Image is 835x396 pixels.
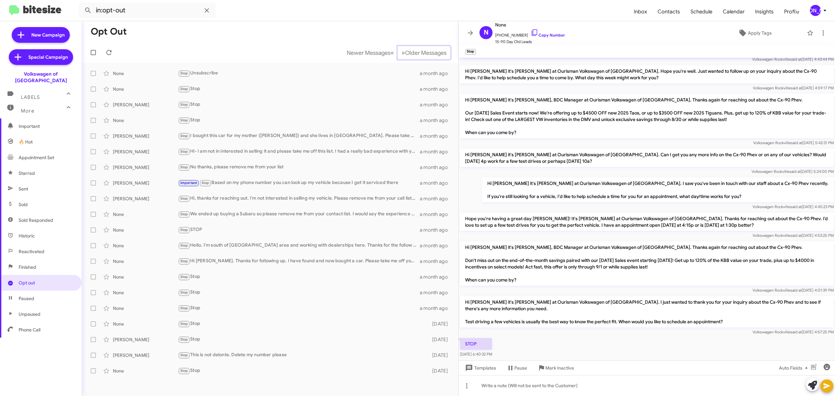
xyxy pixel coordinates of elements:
[390,49,394,57] span: «
[21,108,34,114] span: More
[19,170,35,176] span: Starred
[460,296,834,327] p: Hi [PERSON_NAME] it's [PERSON_NAME] at Ourisman Volkswagen of [GEOGRAPHIC_DATA]. I just wanted to...
[113,180,178,186] div: [PERSON_NAME]
[652,2,685,21] span: Contacts
[178,132,420,140] div: I bought this car for my mother ([PERSON_NAME]) and she lives in [GEOGRAPHIC_DATA]. Please take m...
[113,258,178,265] div: None
[19,186,28,192] span: Sent
[113,211,178,218] div: None
[113,368,178,374] div: None
[790,329,802,334] span: said at
[180,87,188,91] span: Stop
[178,242,420,249] div: Hello. I'm south of [GEOGRAPHIC_DATA] area and working with dealerships here. Thanks for the foll...
[790,233,802,238] span: said at
[420,133,453,139] div: a month ago
[420,305,453,312] div: a month ago
[19,311,40,317] span: Unpaused
[629,2,652,21] a: Inbox
[779,362,810,374] span: Auto Fields
[180,228,188,232] span: Stop
[343,46,398,59] button: Previous
[180,71,188,75] span: Stop
[19,233,35,239] span: Historic
[180,275,188,279] span: Stop
[420,180,453,186] div: a month ago
[460,213,834,231] p: Hope you're having a great day [PERSON_NAME]! It's [PERSON_NAME] at Ourisman Volkswagen of [GEOGR...
[718,2,750,21] a: Calendar
[789,169,801,174] span: said at
[113,336,178,343] div: [PERSON_NAME]
[178,351,425,359] div: This is not delonte. Delete my number please
[791,140,802,145] span: said at
[425,336,453,343] div: [DATE]
[750,2,779,21] a: Insights
[113,164,178,171] div: [PERSON_NAME]
[178,210,420,218] div: We ended up buying a Subaru so please remove me from your contact list. I would say the experienc...
[459,362,501,374] button: Templates
[420,164,453,171] div: a month ago
[753,85,834,90] span: Volkswagen Rockville [DATE] 4:59:17 PM
[545,362,574,374] span: Mark Inactive
[19,327,40,333] span: Phone Call
[420,227,453,233] div: a month ago
[113,305,178,312] div: None
[420,86,453,92] div: a month ago
[425,352,453,358] div: [DATE]
[178,367,425,374] div: Stop
[752,329,834,334] span: Volkswagen Rockville [DATE] 4:57:25 PM
[19,123,74,129] span: Important
[752,204,834,209] span: Volkswagen Rockville [DATE] 4:45:23 PM
[31,32,65,38] span: New Campaign
[180,165,188,169] span: Stop
[178,85,420,93] div: Stop
[425,321,453,327] div: [DATE]
[420,258,453,265] div: a month ago
[460,149,834,167] p: Hi [PERSON_NAME] it's [PERSON_NAME] at Ourisman Volkswagen of [GEOGRAPHIC_DATA]. Can I get you an...
[495,21,565,29] span: None
[113,101,178,108] div: [PERSON_NAME]
[180,118,188,122] span: Stop
[180,259,188,263] span: Stop
[178,289,420,296] div: Stop
[19,280,35,286] span: Opt out
[398,46,450,59] button: Next
[178,116,420,124] div: Stop
[420,242,453,249] div: a month ago
[790,57,801,62] span: said at
[21,94,40,100] span: Labels
[685,2,718,21] a: Schedule
[178,257,420,265] div: Hi [PERSON_NAME]. Thanks for following up. I have found and now bought a car. Please take me off ...
[180,196,188,201] span: Stop
[113,242,178,249] div: None
[91,26,127,37] h1: Opt Out
[178,273,420,281] div: Stop
[9,49,73,65] a: Special Campaign
[790,288,802,293] span: said at
[113,321,178,327] div: None
[514,362,527,374] span: Pause
[460,241,834,286] p: Hi [PERSON_NAME] it's [PERSON_NAME], BDC Manager at Ourisman Volkswagen of [GEOGRAPHIC_DATA]. Tha...
[753,140,834,145] span: Volkswagen Rockville [DATE] 5:42:31 PM
[180,212,188,216] span: Stop
[532,362,579,374] button: Mark Inactive
[180,306,188,310] span: Stop
[779,2,804,21] a: Profile
[501,362,532,374] button: Pause
[113,289,178,296] div: None
[752,288,834,293] span: Volkswagen Rockville [DATE] 4:01:39 PM
[495,29,565,38] span: [PHONE_NUMBER]
[19,139,33,145] span: 🔥 Hot
[748,27,772,39] span: Apply Tags
[752,233,834,238] span: Volkswagen Rockville [DATE] 4:53:25 PM
[751,169,834,174] span: Volkswagen Rockville [DATE] 5:24:00 PM
[343,46,450,59] nav: Page navigation example
[113,70,178,77] div: None
[420,101,453,108] div: a month ago
[180,102,188,107] span: Stop
[531,33,565,38] a: Copy Number
[178,226,420,234] div: STOP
